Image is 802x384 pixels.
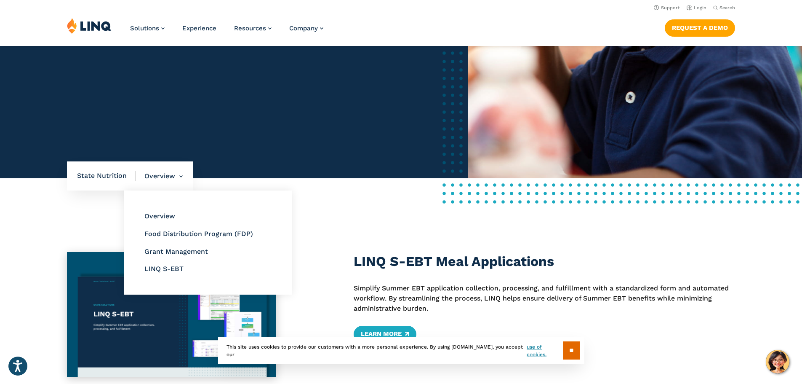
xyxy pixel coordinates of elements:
[234,24,266,32] span: Resources
[67,252,276,377] img: S-EBT Page
[713,5,735,11] button: Open Search Bar
[130,18,323,46] nav: Primary Navigation
[354,283,735,314] p: Simplify Summer EBT application collection, processing, and fulfillment with a standardized form ...
[289,24,323,32] a: Company
[354,252,735,271] h3: LINQ S-EBT Meal Applications
[218,337,584,364] div: This site uses cookies to provide our customers with a more personal experience. By using [DOMAIN...
[687,5,706,11] a: Login
[766,350,789,373] button: Hello, have a question? Let’s chat.
[144,212,175,220] a: Overview
[654,5,680,11] a: Support
[665,18,735,36] nav: Button Navigation
[665,19,735,36] a: Request a Demo
[136,161,183,191] li: Overview
[144,247,208,255] a: Grant Management
[182,24,216,32] a: Experience
[234,24,272,32] a: Resources
[354,326,416,343] a: Learn More
[719,5,735,11] span: Search
[67,18,112,34] img: LINQ | K‑12 Software
[144,265,184,273] a: LINQ S-EBT
[130,24,159,32] span: Solutions
[144,230,253,238] a: Food Distribution Program (FDP)
[527,343,562,358] a: use of cookies.
[130,24,165,32] a: Solutions
[77,171,136,180] span: State Nutrition
[289,24,318,32] span: Company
